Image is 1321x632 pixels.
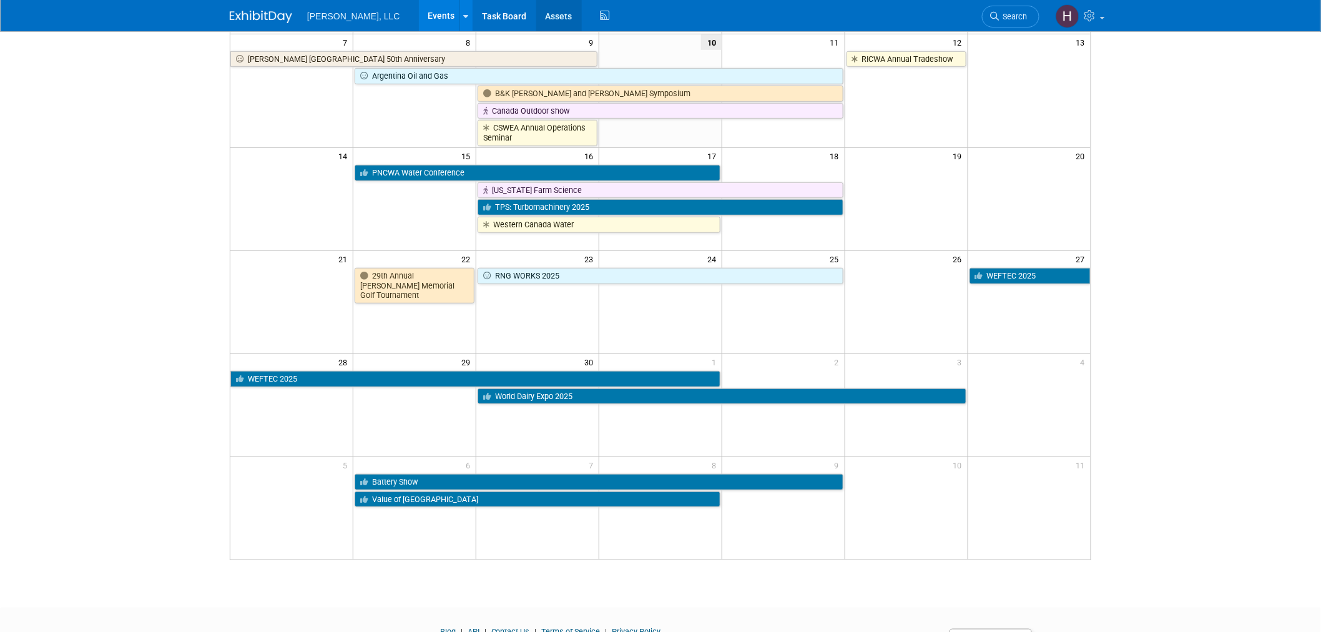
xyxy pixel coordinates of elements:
[478,217,720,233] a: Western Canada Water
[952,251,968,267] span: 26
[478,103,843,119] a: Canada Outdoor show
[701,34,722,50] span: 10
[829,148,845,164] span: 18
[710,457,722,473] span: 8
[337,251,353,267] span: 21
[478,86,843,102] a: B&K [PERSON_NAME] and [PERSON_NAME] Symposium
[355,474,843,490] a: Battery Show
[337,354,353,370] span: 28
[956,354,968,370] span: 3
[307,11,400,21] span: [PERSON_NAME], LLC
[460,148,476,164] span: 15
[706,148,722,164] span: 17
[341,34,353,50] span: 7
[355,165,720,181] a: PNCWA Water Conference
[710,354,722,370] span: 1
[1075,457,1091,473] span: 11
[587,457,599,473] span: 7
[464,34,476,50] span: 8
[583,251,599,267] span: 23
[970,268,1091,284] a: WEFTEC 2025
[1056,4,1079,28] img: Hannah Mulholland
[583,354,599,370] span: 30
[355,68,843,84] a: Argentina Oil and Gas
[952,457,968,473] span: 10
[847,51,966,67] a: RICWA Annual Tradeshow
[829,251,845,267] span: 25
[355,491,720,508] a: Value of [GEOGRAPHIC_DATA]
[587,34,599,50] span: 9
[230,51,597,67] a: [PERSON_NAME] [GEOGRAPHIC_DATA] 50th Anniversary
[478,120,597,146] a: CSWEA Annual Operations Seminar
[1075,148,1091,164] span: 20
[952,148,968,164] span: 19
[829,34,845,50] span: 11
[583,148,599,164] span: 16
[833,457,845,473] span: 9
[1075,251,1091,267] span: 27
[464,457,476,473] span: 6
[230,371,720,387] a: WEFTEC 2025
[341,457,353,473] span: 5
[982,6,1039,27] a: Search
[337,148,353,164] span: 14
[706,251,722,267] span: 24
[478,268,843,284] a: RNG WORKS 2025
[460,354,476,370] span: 29
[999,12,1028,21] span: Search
[833,354,845,370] span: 2
[478,388,966,405] a: World Dairy Expo 2025
[478,182,843,199] a: [US_STATE] Farm Science
[478,199,843,215] a: TPS: Turbomachinery 2025
[230,11,292,23] img: ExhibitDay
[1079,354,1091,370] span: 4
[460,251,476,267] span: 22
[952,34,968,50] span: 12
[355,268,474,304] a: 29th Annual [PERSON_NAME] Memorial Golf Tournament
[1075,34,1091,50] span: 13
